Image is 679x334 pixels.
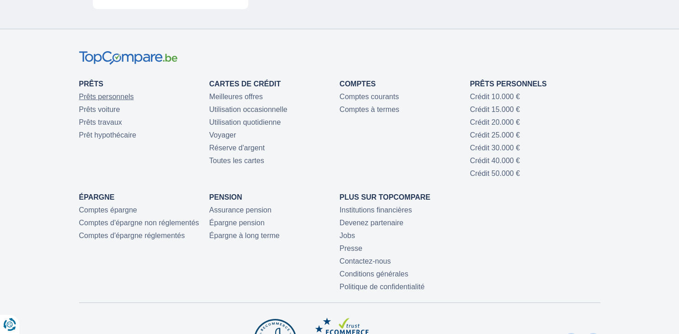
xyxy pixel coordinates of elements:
a: Politique de confidentialité [340,283,425,291]
a: Assurance pension [209,206,272,214]
a: Prêts [79,80,103,88]
a: Crédit 50.000 € [470,170,520,177]
a: Réserve d'argent [209,144,265,152]
a: Crédit 40.000 € [470,157,520,164]
a: Épargne à long terme [209,232,280,239]
a: Épargne [79,193,115,201]
img: TopCompare [79,51,177,65]
a: Institutions financières [340,206,412,214]
a: Crédit 15.000 € [470,106,520,113]
a: Devenez partenaire [340,219,404,227]
a: Cartes de Crédit [209,80,281,88]
a: Pension [209,193,242,201]
a: Comptes courants [340,93,399,101]
a: Crédit 30.000 € [470,144,520,152]
a: Prêts personnels [79,93,134,101]
a: Voyager [209,131,236,139]
a: Comptes épargne [79,206,137,214]
a: Meilleures offres [209,93,263,101]
a: Conditions générales [340,270,408,278]
a: Crédit 25.000 € [470,131,520,139]
a: Toutes les cartes [209,157,264,164]
a: Prêts voiture [79,106,120,113]
a: Prêts personnels [470,80,547,88]
a: Presse [340,244,363,252]
a: Crédit 10.000 € [470,93,520,101]
a: Comptes à termes [340,106,400,113]
a: Utilisation quotidienne [209,118,281,126]
a: Comptes d'épargne non réglementés [79,219,199,227]
a: Comptes [340,80,376,88]
a: Utilisation occasionnelle [209,106,288,113]
a: Crédit 20.000 € [470,118,520,126]
a: Prêt hypothécaire [79,131,136,139]
a: Jobs [340,232,355,239]
a: Plus sur TopCompare [340,193,431,201]
a: Comptes d'épargne réglementés [79,232,185,239]
a: Prêts travaux [79,118,122,126]
a: Contactez-nous [340,257,391,265]
a: Épargne pension [209,219,265,227]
